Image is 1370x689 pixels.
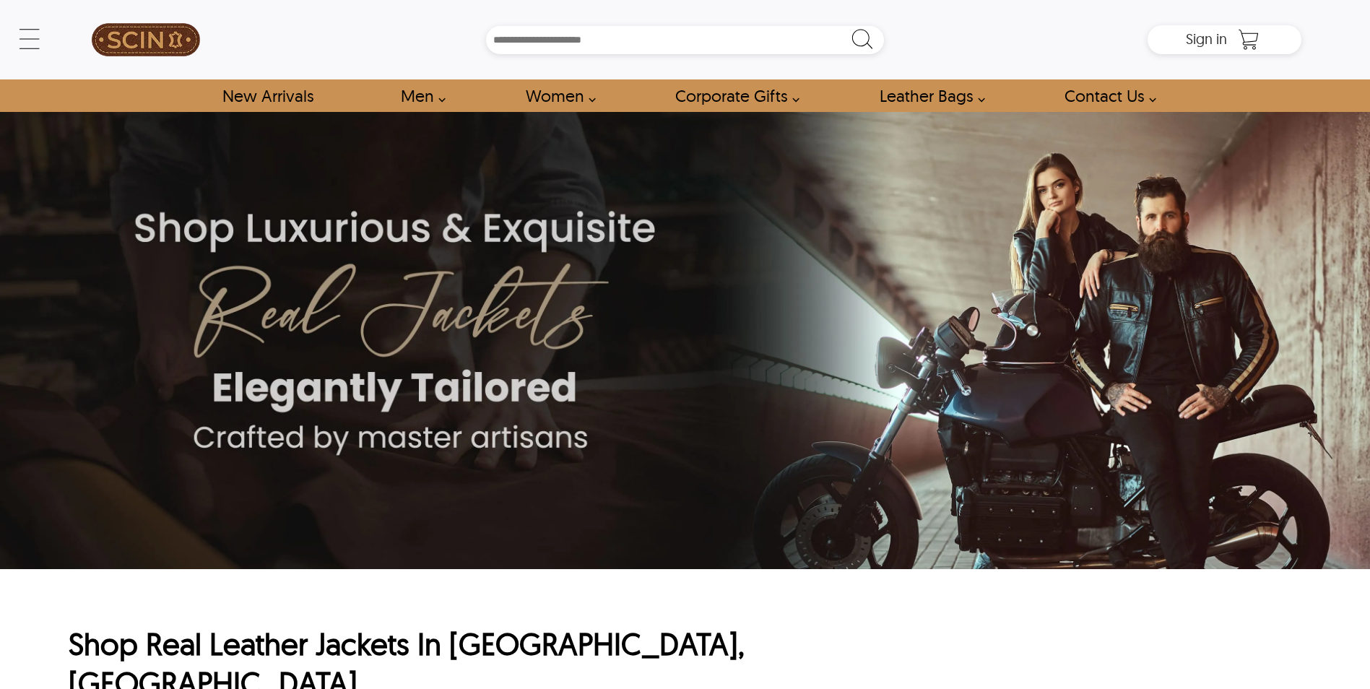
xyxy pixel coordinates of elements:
[1186,35,1227,46] a: Sign in
[863,79,993,112] a: Shop Leather Bags
[659,79,807,112] a: Shop Leather Corporate Gifts
[1048,79,1164,112] a: contact-us
[69,7,222,72] a: SCIN
[384,79,454,112] a: shop men's leather jackets
[509,79,604,112] a: Shop Women Leather Jackets
[1234,29,1263,51] a: Shopping Cart
[1186,30,1227,48] span: Sign in
[92,7,200,72] img: SCIN
[206,79,329,112] a: Shop New Arrivals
